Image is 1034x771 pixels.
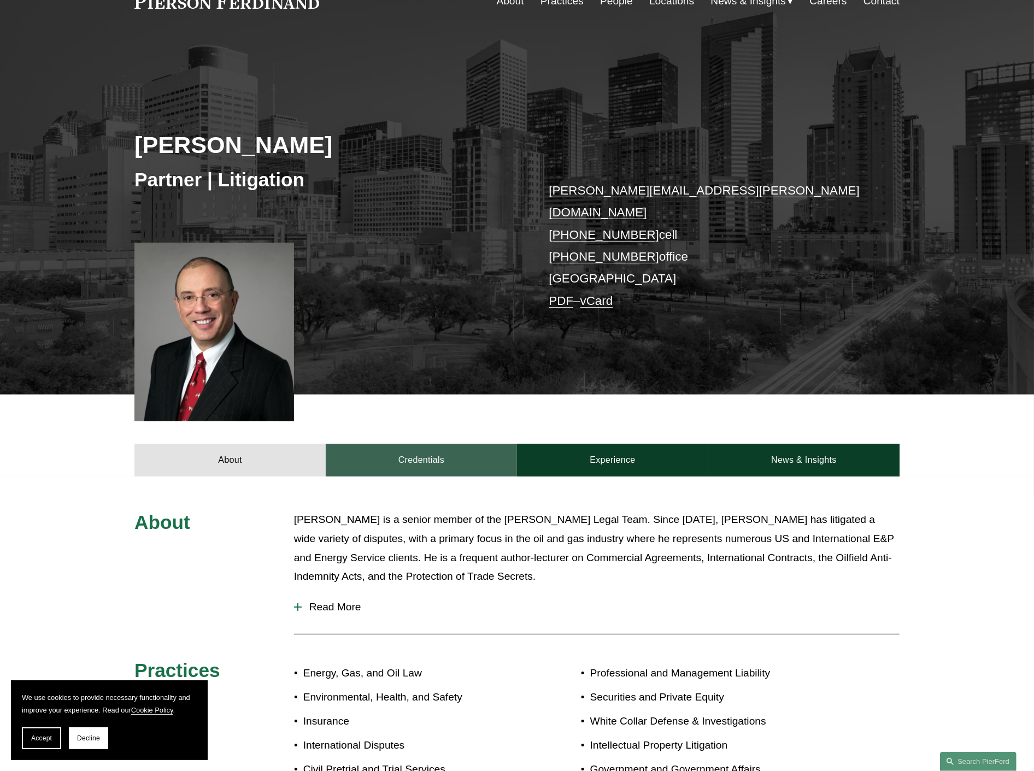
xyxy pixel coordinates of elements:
[134,511,190,533] span: About
[549,294,573,308] a: PDF
[294,593,900,621] button: Read More
[31,734,52,742] span: Accept
[708,444,900,476] a: News & Insights
[302,601,900,613] span: Read More
[590,664,836,683] p: Professional and Management Liability
[22,691,197,716] p: We use cookies to provide necessary functionality and improve your experience. Read our .
[590,736,836,755] p: Intellectual Property Litigation
[590,712,836,731] p: White Collar Defense & Investigations
[549,228,659,242] a: [PHONE_NUMBER]
[134,444,326,476] a: About
[22,727,61,749] button: Accept
[549,184,860,219] a: [PERSON_NAME][EMAIL_ADDRESS][PERSON_NAME][DOMAIN_NAME]
[303,664,517,683] p: Energy, Gas, and Oil Law
[590,688,836,707] p: Securities and Private Equity
[940,752,1017,771] a: Search this site
[11,680,208,760] section: Cookie banner
[134,131,517,159] h2: [PERSON_NAME]
[303,712,517,731] p: Insurance
[134,168,517,192] h3: Partner | Litigation
[580,294,613,308] a: vCard
[326,444,517,476] a: Credentials
[303,736,517,755] p: International Disputes
[77,734,100,742] span: Decline
[69,727,108,749] button: Decline
[294,510,900,586] p: [PERSON_NAME] is a senior member of the [PERSON_NAME] Legal Team. Since [DATE], [PERSON_NAME] has...
[549,180,867,312] p: cell office [GEOGRAPHIC_DATA] –
[131,706,173,714] a: Cookie Policy
[549,250,659,263] a: [PHONE_NUMBER]
[303,688,517,707] p: Environmental, Health, and Safety
[517,444,708,476] a: Experience
[134,660,220,681] span: Practices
